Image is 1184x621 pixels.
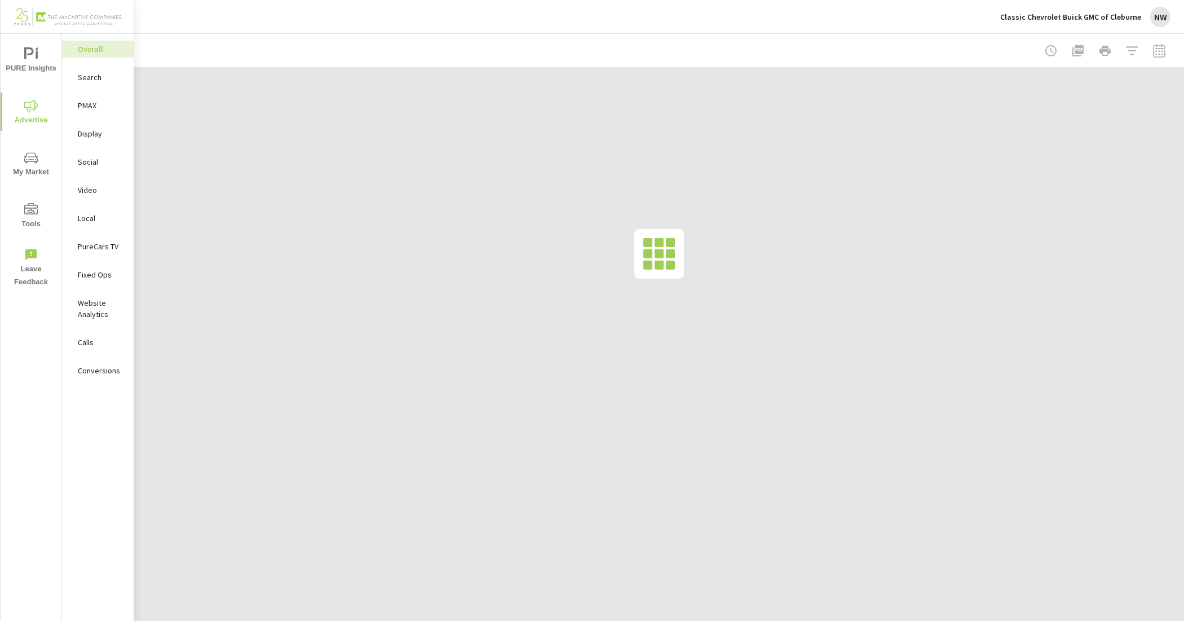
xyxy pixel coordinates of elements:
[62,125,134,142] div: Display
[62,182,134,199] div: Video
[78,72,125,83] p: Search
[1000,12,1141,22] p: Classic Chevrolet Buick GMC of Cleburne
[4,151,58,179] span: My Market
[78,213,125,224] p: Local
[78,128,125,139] p: Display
[78,365,125,376] p: Conversions
[78,269,125,280] p: Fixed Ops
[62,238,134,255] div: PureCars TV
[78,43,125,55] p: Overall
[1,34,61,293] div: nav menu
[4,47,58,75] span: PURE Insights
[62,69,134,86] div: Search
[4,248,58,289] span: Leave Feedback
[62,97,134,114] div: PMAX
[62,334,134,351] div: Calls
[78,297,125,320] p: Website Analytics
[62,210,134,227] div: Local
[4,99,58,127] span: Advertise
[62,294,134,323] div: Website Analytics
[78,337,125,348] p: Calls
[78,100,125,111] p: PMAX
[62,153,134,170] div: Social
[78,156,125,168] p: Social
[62,41,134,58] div: Overall
[4,203,58,231] span: Tools
[1150,7,1170,27] div: NW
[62,362,134,379] div: Conversions
[62,266,134,283] div: Fixed Ops
[78,184,125,196] p: Video
[78,241,125,252] p: PureCars TV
